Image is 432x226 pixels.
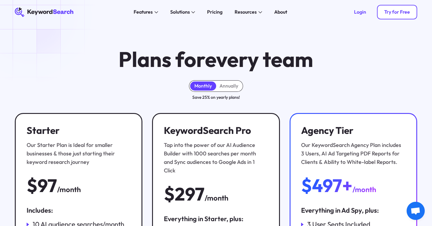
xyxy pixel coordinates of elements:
[192,94,240,101] div: Save 25% on yearly plans!
[407,202,425,220] div: Open chat
[384,9,410,15] div: Try for Free
[164,125,265,136] h3: KeywordSearch Pro
[352,184,376,195] div: /month
[235,8,257,16] div: Resources
[194,83,212,89] div: Monthly
[134,8,153,16] div: Features
[164,141,265,175] div: Tap into the power of our AI Audience Builder with 1000 searches per month and Sync audiences to ...
[377,5,417,19] a: Try for Free
[219,83,238,89] div: Annually
[301,141,402,166] div: Our KeywordSearch Agency Plan includes 3 Users, AI Ad Targeting PDF Reports for Clients & Ability...
[301,176,352,195] div: $497+
[170,8,190,16] div: Solutions
[274,8,287,16] div: About
[271,7,291,17] a: About
[205,46,313,72] span: every team
[57,184,81,195] div: /month
[27,206,131,215] div: Includes:
[119,48,313,71] h1: Plans for
[203,7,226,17] a: Pricing
[301,206,405,215] div: Everything in Ad Spy, plus:
[27,141,128,166] div: Our Starter Plan is Ideal for smaller businesses & those just starting their keyword research jou...
[205,192,228,204] div: /month
[27,125,128,136] h3: Starter
[27,176,57,195] div: $97
[164,184,205,204] div: $297
[164,214,268,224] div: Everything in Starter, plus:
[301,125,402,136] h3: Agency Tier
[354,9,366,15] div: Login
[207,8,222,16] div: Pricing
[347,5,373,19] a: Login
